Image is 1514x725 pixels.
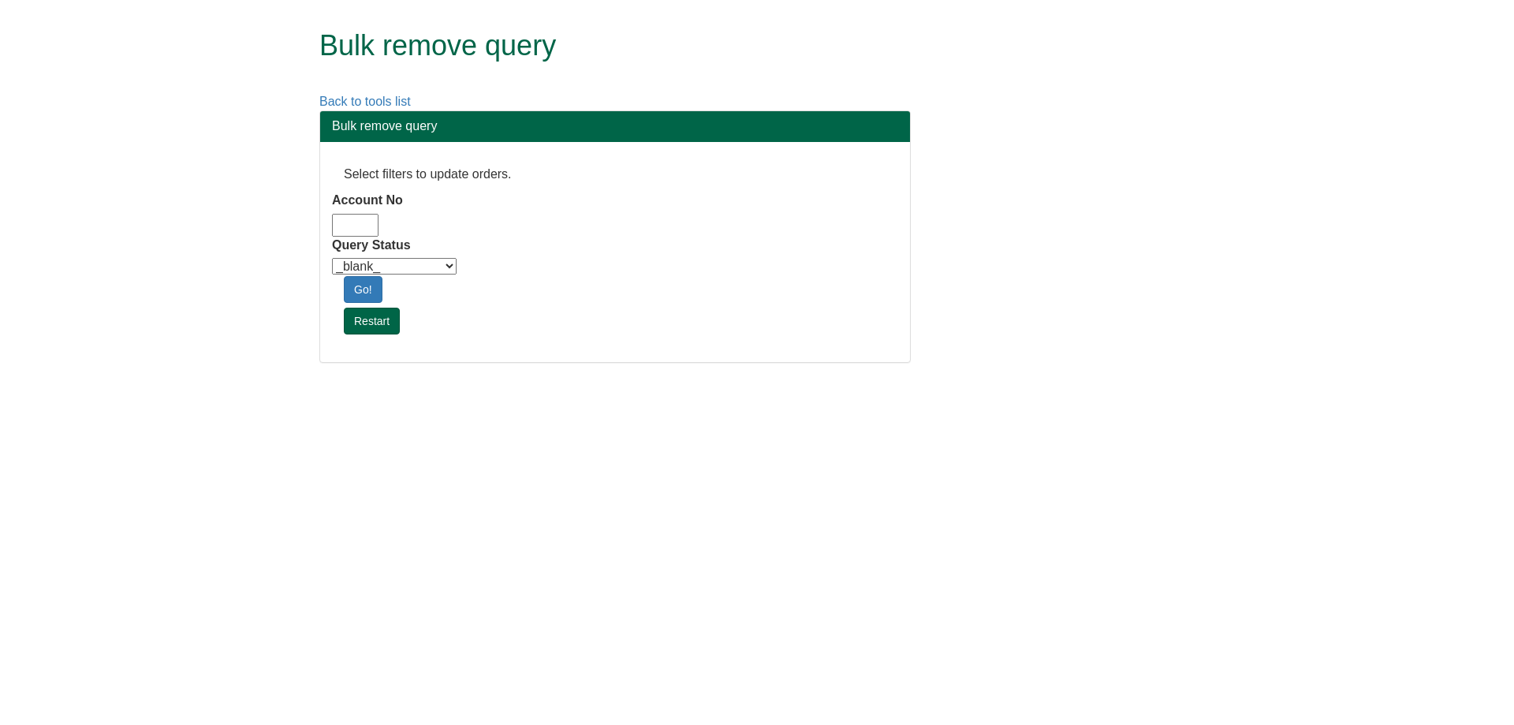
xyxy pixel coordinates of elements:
[332,119,898,133] h3: Bulk remove query
[319,30,1159,62] h1: Bulk remove query
[344,308,400,334] a: Restart
[332,192,403,210] label: Account No
[319,95,411,108] a: Back to tools list
[332,237,411,255] label: Query Status
[344,276,382,303] a: Go!
[344,166,886,184] p: Select filters to update orders.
